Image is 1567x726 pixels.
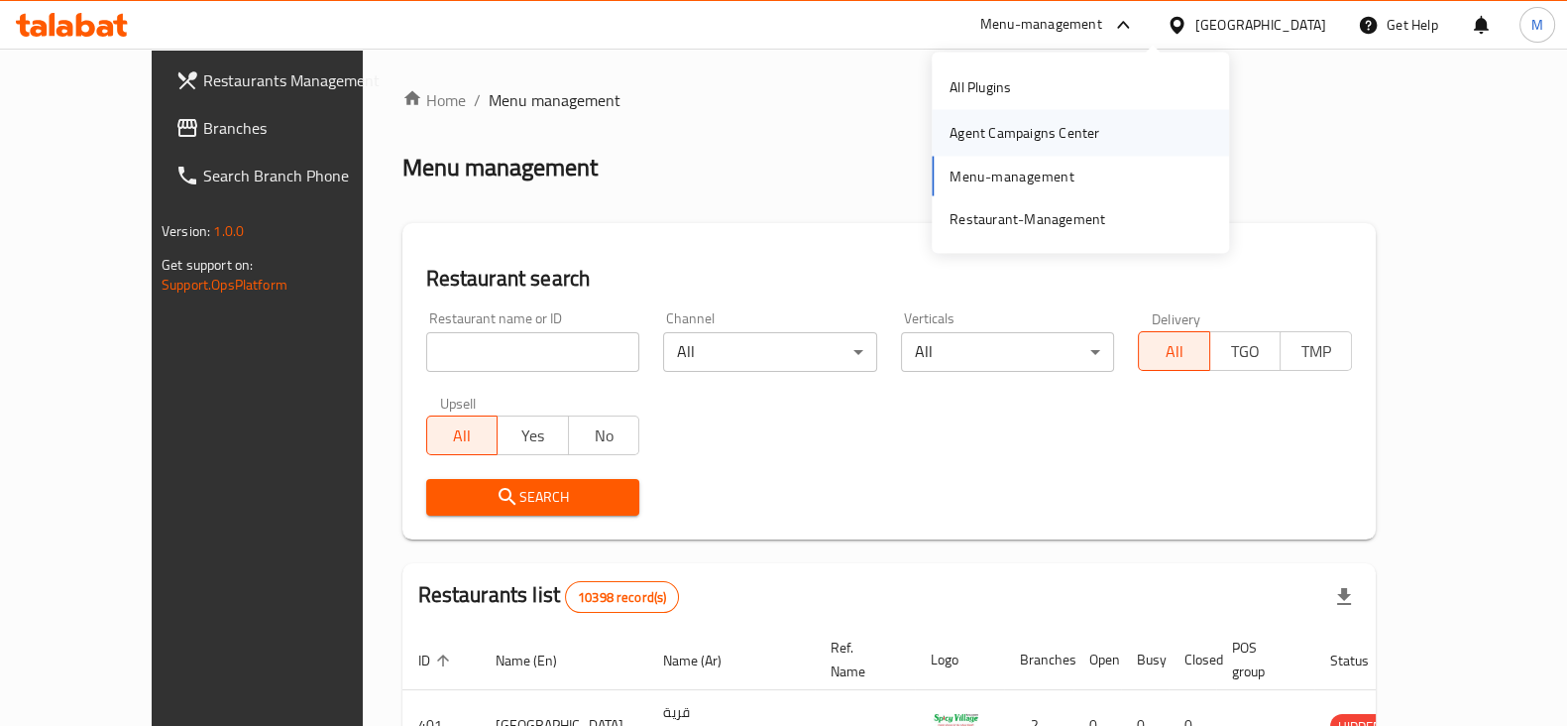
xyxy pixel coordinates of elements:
div: Agent Campaigns Center [950,122,1099,144]
div: All [901,332,1115,372]
button: All [426,416,499,455]
span: Ref. Name [831,636,891,683]
div: [GEOGRAPHIC_DATA] [1195,14,1326,36]
th: Closed [1169,630,1216,690]
span: Name (En) [496,649,583,672]
span: TMP [1288,337,1344,366]
button: TGO [1209,331,1282,371]
span: 10398 record(s) [566,588,678,607]
span: 1.0.0 [213,218,244,244]
div: All Plugins [950,76,1011,98]
button: Search [426,479,640,516]
input: Search for restaurant name or ID.. [426,332,640,372]
span: Search Branch Phone [203,164,397,187]
span: No [577,422,632,450]
span: M [1531,14,1543,36]
button: TMP [1280,331,1352,371]
div: Restaurant-Management [950,207,1105,229]
span: Version: [162,218,210,244]
h2: Menu management [402,152,598,183]
span: Menu management [489,88,620,112]
span: POS group [1232,636,1290,683]
h2: Restaurant search [426,264,1352,294]
a: Restaurants Management [160,57,413,104]
a: Support.OpsPlatform [162,272,287,298]
nav: breadcrumb [402,88,1376,112]
span: Restaurants Management [203,68,397,92]
li: / [474,88,481,112]
button: No [568,416,640,455]
th: Branches [1004,630,1073,690]
div: Total records count [565,581,679,613]
div: All [663,332,877,372]
span: TGO [1218,337,1274,366]
span: ID [418,649,456,672]
span: All [435,422,491,450]
th: Logo [915,630,1004,690]
label: Delivery [1152,311,1201,325]
a: Branches [160,104,413,152]
button: All [1138,331,1210,371]
th: Busy [1121,630,1169,690]
span: Name (Ar) [663,649,747,672]
div: Export file [1320,573,1368,621]
span: Branches [203,116,397,140]
span: All [1147,337,1202,366]
span: Get support on: [162,252,253,278]
a: Home [402,88,466,112]
h2: Restaurants list [418,580,680,613]
label: Upsell [440,396,477,410]
button: Yes [497,416,569,455]
span: Yes [505,422,561,450]
span: Status [1330,649,1395,672]
span: Search [442,485,624,510]
a: Search Branch Phone [160,152,413,199]
th: Open [1073,630,1121,690]
div: Menu-management [980,13,1102,37]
